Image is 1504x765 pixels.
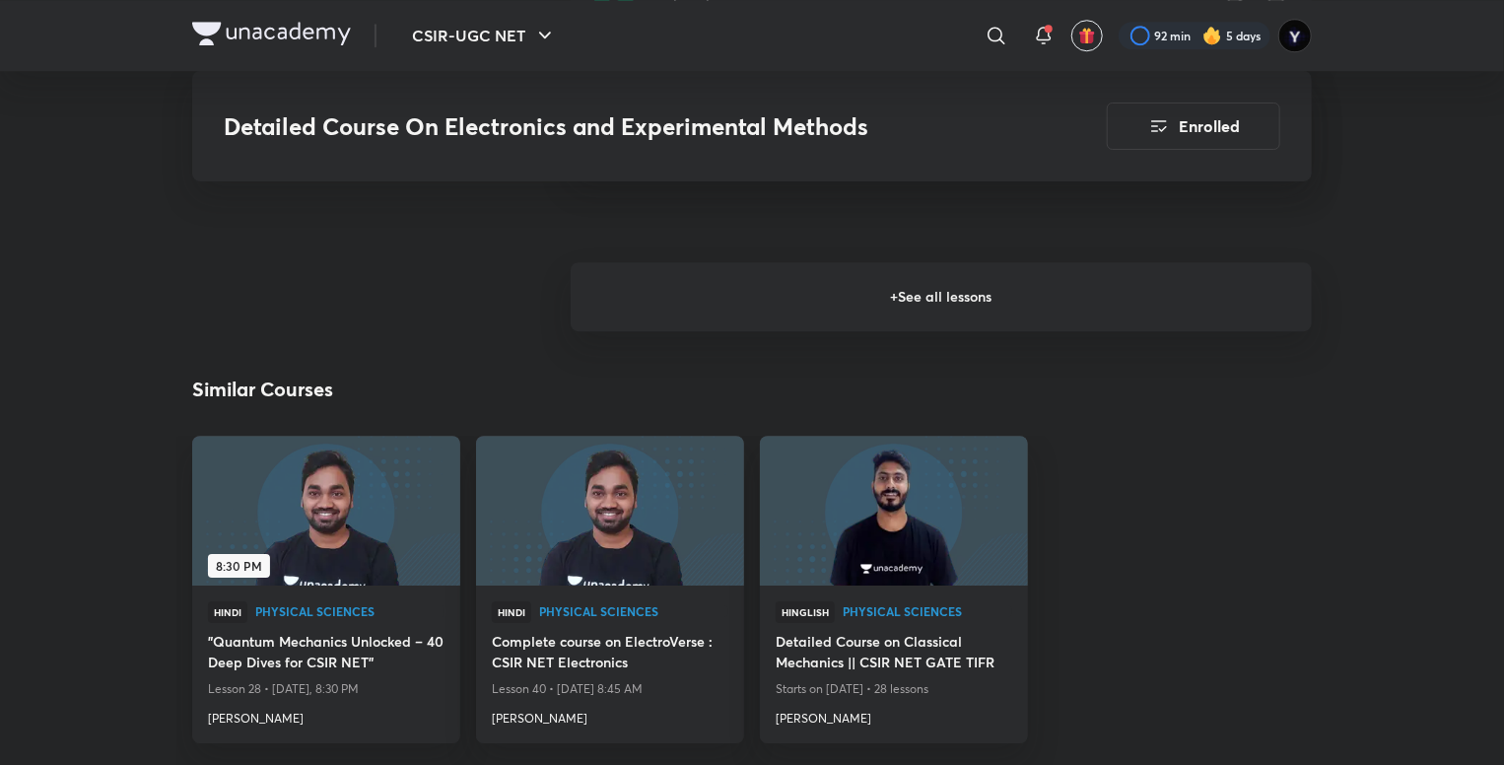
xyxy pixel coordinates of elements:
img: new-thumbnail [757,435,1030,588]
a: new-thumbnail8:30 PM [192,436,460,586]
p: Starts on [DATE] • 28 lessons [776,676,1012,702]
h6: + See all lessons [571,262,1312,331]
button: Enrolled [1107,103,1280,150]
span: Hindi [492,601,531,623]
a: [PERSON_NAME] [776,702,1012,728]
span: Physical Sciences [843,605,1012,617]
a: Physical Sciences [539,605,728,619]
p: Lesson 28 • [DATE], 8:30 PM [208,676,444,702]
span: Hinglish [776,601,835,623]
a: Physical Sciences [255,605,444,619]
span: Physical Sciences [255,605,444,617]
a: Physical Sciences [843,605,1012,619]
img: Company Logo [192,22,351,45]
a: new-thumbnail [476,436,744,586]
a: new-thumbnail [760,436,1028,586]
span: 8:30 PM [208,554,270,578]
a: Detailed Course on Classical Mechanics || CSIR NET GATE TIFR [776,631,1012,676]
span: Physical Sciences [539,605,728,617]
img: avatar [1078,27,1096,44]
img: Yedhukrishna Nambiar [1278,19,1312,52]
h2: Similar Courses [192,375,333,404]
a: Complete course on ElectroVerse : CSIR NET Electronics [492,631,728,676]
p: Lesson 40 • [DATE] 8:45 AM [492,676,728,702]
a: [PERSON_NAME] [208,702,444,728]
span: Hindi [208,601,247,623]
h3: Detailed Course On Electronics and Experimental Methods [224,112,995,141]
a: "Quantum Mechanics Unlocked – 40 Deep Dives for CSIR NET" [208,631,444,676]
a: [PERSON_NAME] [492,702,728,728]
button: avatar [1071,20,1103,51]
img: streak [1202,26,1222,45]
button: CSIR-UGC NET [400,16,569,55]
img: new-thumbnail [473,435,746,588]
img: new-thumbnail [189,435,462,588]
a: Company Logo [192,22,351,50]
